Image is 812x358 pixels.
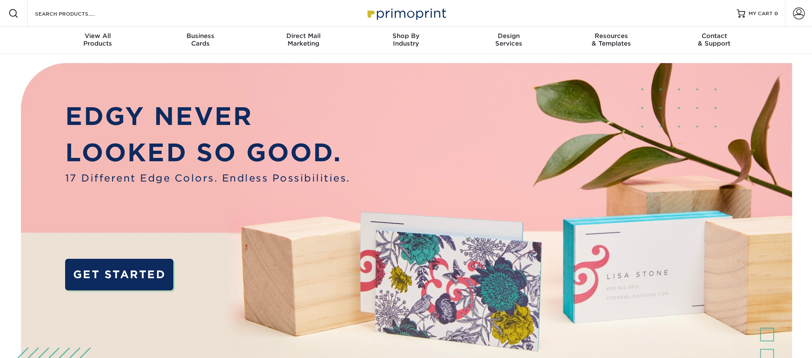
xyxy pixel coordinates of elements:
[47,32,149,47] div: Products
[149,27,252,54] a: BusinessCards
[457,32,560,47] div: Services
[65,259,174,291] a: GET STARTED
[355,27,458,54] a: Shop ByIndustry
[252,32,355,47] div: Marketing
[149,32,252,47] div: Cards
[364,4,448,22] img: Primoprint
[252,27,355,54] a: Direct MailMarketing
[34,8,117,19] input: SEARCH PRODUCTS.....
[774,11,778,16] span: 0
[560,27,663,54] a: Resources& Templates
[355,32,458,40] span: Shop By
[65,135,350,171] p: LOOKED SO GOOD.
[560,32,663,40] span: Resources
[663,32,765,40] span: Contact
[47,27,149,54] a: View AllProducts
[252,32,355,40] span: Direct Mail
[457,27,560,54] a: DesignServices
[355,32,458,47] div: Industry
[65,171,350,186] span: 17 Different Edge Colors. Endless Possibilities.
[663,27,765,54] a: Contact& Support
[663,32,765,47] div: & Support
[457,32,560,40] span: Design
[47,32,149,40] span: View All
[149,32,252,40] span: Business
[65,98,350,135] p: EDGY NEVER
[749,10,773,17] span: MY CART
[560,32,663,47] div: & Templates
